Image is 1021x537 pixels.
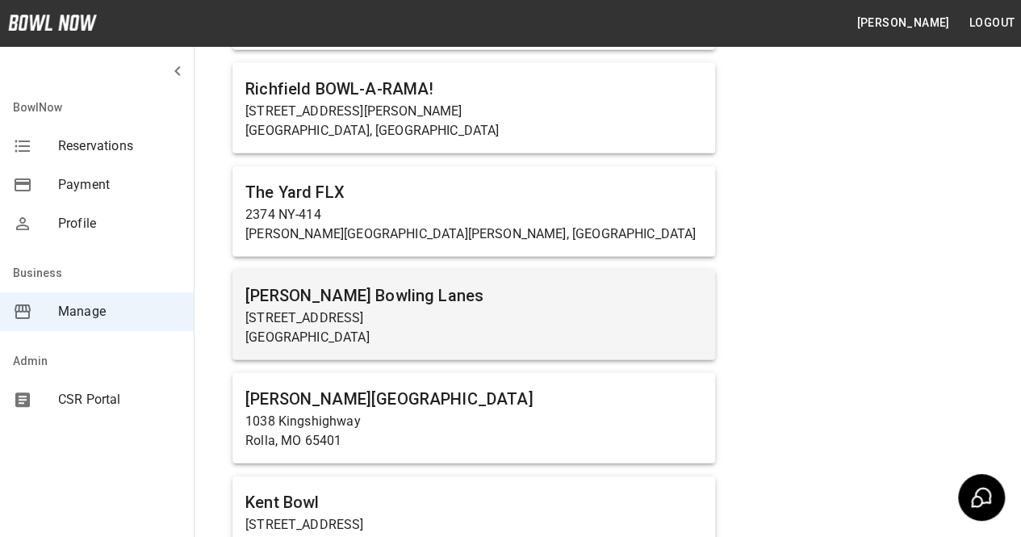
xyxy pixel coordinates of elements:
[245,489,702,515] h6: Kent Bowl
[8,15,97,31] img: logo
[58,136,181,156] span: Reservations
[245,205,702,224] p: 2374 NY-414
[245,121,702,141] p: [GEOGRAPHIC_DATA], [GEOGRAPHIC_DATA]
[245,386,702,412] h6: [PERSON_NAME][GEOGRAPHIC_DATA]
[245,431,702,451] p: Rolla, MO 65401
[58,175,181,195] span: Payment
[850,8,956,38] button: [PERSON_NAME]
[245,412,702,431] p: 1038 Kingshighway
[245,328,702,347] p: [GEOGRAPHIC_DATA]
[245,179,702,205] h6: The Yard FLX
[245,283,702,308] h6: [PERSON_NAME] Bowling Lanes
[245,515,702,535] p: [STREET_ADDRESS]
[245,76,702,102] h6: Richfield BOWL-A-RAMA!
[245,102,702,121] p: [STREET_ADDRESS][PERSON_NAME]
[58,302,181,321] span: Manage
[245,308,702,328] p: [STREET_ADDRESS]
[58,390,181,409] span: CSR Portal
[245,224,702,244] p: [PERSON_NAME][GEOGRAPHIC_DATA][PERSON_NAME], [GEOGRAPHIC_DATA]
[58,214,181,233] span: Profile
[963,8,1021,38] button: Logout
